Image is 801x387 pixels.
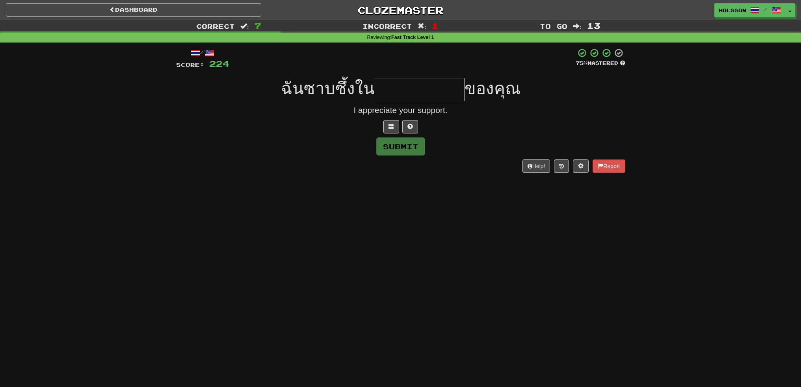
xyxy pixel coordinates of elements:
[432,21,439,30] span: 1
[719,7,746,14] span: holsson
[176,48,229,58] div: /
[196,22,235,30] span: Correct
[281,79,375,98] span: ฉันซาบซึ้งใน
[465,79,520,98] span: ของคุณ
[176,104,625,116] div: I appreciate your support.
[376,137,425,156] button: Submit
[540,22,567,30] span: To go
[587,21,600,30] span: 13
[273,3,528,17] a: Clozemaster
[402,120,418,133] button: Single letter hint - you only get 1 per sentence and score half the points! alt+h
[6,3,261,17] a: Dashboard
[576,60,587,66] span: 75 %
[554,159,569,173] button: Round history (alt+y)
[522,159,550,173] button: Help!
[240,23,249,30] span: :
[362,22,412,30] span: Incorrect
[176,61,204,68] span: Score:
[573,23,582,30] span: :
[255,21,261,30] span: 7
[383,120,399,133] button: Switch sentence to multiple choice alt+p
[576,60,625,67] div: Mastered
[714,3,785,17] a: holsson /
[391,35,434,40] strong: Fast Track Level 1
[593,159,625,173] button: Report
[764,6,768,12] span: /
[418,23,426,30] span: :
[209,59,229,69] span: 224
